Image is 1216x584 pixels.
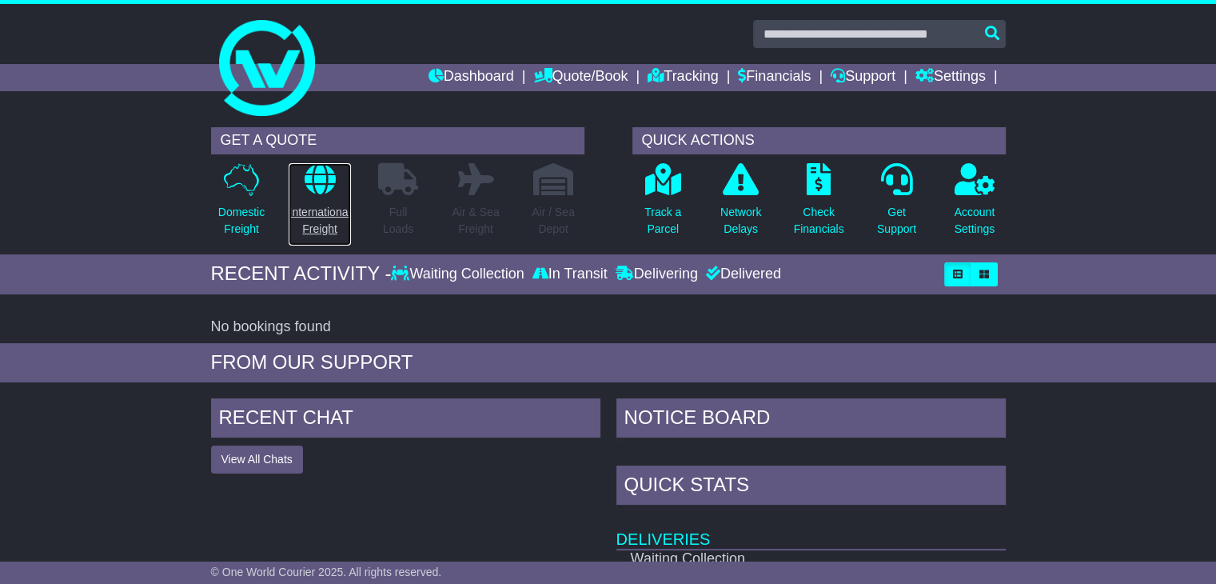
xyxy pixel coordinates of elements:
[612,266,702,283] div: Delivering
[616,509,1006,550] td: Deliveries
[528,266,612,283] div: In Transit
[738,64,811,91] a: Financials
[644,204,681,238] p: Track a Parcel
[831,64,895,91] a: Support
[211,262,392,286] div: RECENT ACTIVITY -
[793,162,845,246] a: CheckFinancials
[217,162,265,246] a: DomesticFreight
[954,162,996,246] a: AccountSettings
[211,127,584,154] div: GET A QUOTE
[915,64,986,91] a: Settings
[632,127,1006,154] div: QUICK ACTIONS
[211,566,442,578] span: © One World Courier 2025. All rights reserved.
[532,204,575,238] p: Air / Sea Depot
[211,398,600,442] div: RECENT CHAT
[702,266,781,283] div: Delivered
[616,466,1006,509] div: Quick Stats
[218,204,265,238] p: Domestic Freight
[211,351,1006,374] div: FROM OUR SUPPORT
[533,64,628,91] a: Quote/Book
[794,204,844,238] p: Check Financials
[452,204,499,238] p: Air & Sea Freight
[644,162,682,246] a: Track aParcel
[720,162,762,246] a: NetworkDelays
[288,162,351,246] a: InternationalFreight
[616,550,899,568] td: Waiting Collection
[289,204,350,238] p: International Freight
[955,204,995,238] p: Account Settings
[616,398,1006,442] div: NOTICE BOARD
[211,318,1006,336] div: No bookings found
[720,204,761,238] p: Network Delays
[211,446,303,474] button: View All Chats
[391,266,528,283] div: Waiting Collection
[648,64,718,91] a: Tracking
[877,204,916,238] p: Get Support
[378,204,418,238] p: Full Loads
[876,162,917,246] a: GetSupport
[429,64,514,91] a: Dashboard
